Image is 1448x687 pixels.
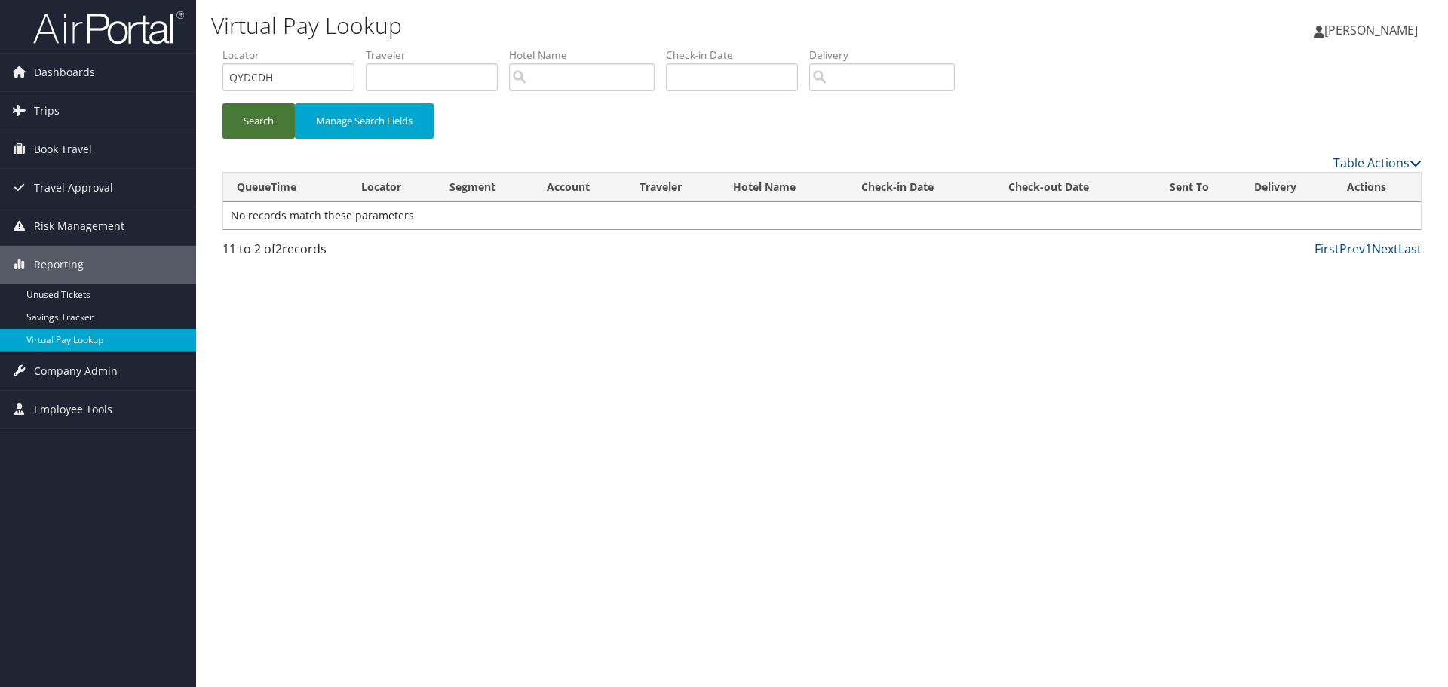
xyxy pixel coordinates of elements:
[34,207,124,245] span: Risk Management
[34,92,60,130] span: Trips
[223,173,348,202] th: QueueTime: activate to sort column ascending
[348,173,436,202] th: Locator: activate to sort column ascending
[222,48,366,63] label: Locator
[34,352,118,390] span: Company Admin
[34,391,112,428] span: Employee Tools
[509,48,666,63] label: Hotel Name
[1339,241,1365,257] a: Prev
[809,48,966,63] label: Delivery
[34,169,113,207] span: Travel Approval
[1324,22,1418,38] span: [PERSON_NAME]
[626,173,719,202] th: Traveler: activate to sort column ascending
[1372,241,1398,257] a: Next
[33,10,184,45] img: airportal-logo.png
[533,173,626,202] th: Account: activate to sort column ascending
[1333,173,1421,202] th: Actions
[295,103,434,139] button: Manage Search Fields
[1315,241,1339,257] a: First
[1365,241,1372,257] a: 1
[1398,241,1422,257] a: Last
[436,173,533,202] th: Segment: activate to sort column ascending
[34,246,84,284] span: Reporting
[366,48,509,63] label: Traveler
[719,173,848,202] th: Hotel Name: activate to sort column ascending
[1314,8,1433,53] a: [PERSON_NAME]
[1156,173,1241,202] th: Sent To: activate to sort column ascending
[222,240,505,265] div: 11 to 2 of records
[34,54,95,91] span: Dashboards
[995,173,1156,202] th: Check-out Date: activate to sort column ascending
[222,103,295,139] button: Search
[1333,155,1422,171] a: Table Actions
[34,130,92,168] span: Book Travel
[666,48,809,63] label: Check-in Date
[848,173,995,202] th: Check-in Date: activate to sort column ascending
[1241,173,1333,202] th: Delivery: activate to sort column ascending
[223,202,1421,229] td: No records match these parameters
[275,241,282,257] span: 2
[211,10,1026,41] h1: Virtual Pay Lookup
